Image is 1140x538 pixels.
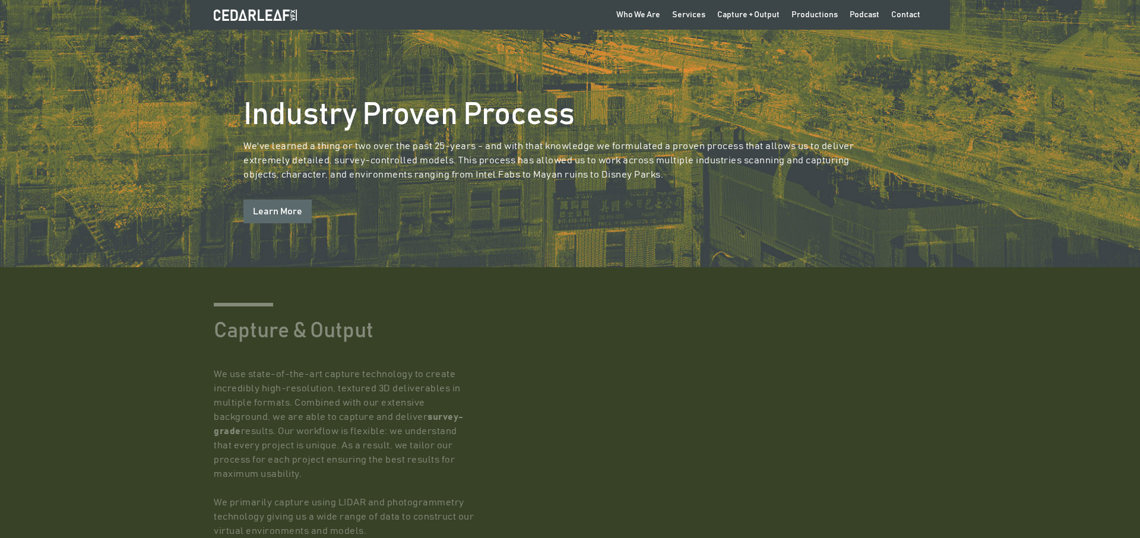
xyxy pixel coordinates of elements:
h1: Industry Proven Process [243,97,897,133]
p: We've learned a thing or two over the past 25-years - and with that knowledge we formulated a pro... [243,139,897,182]
div: Contact [891,9,920,21]
h2: Capture & Output [214,318,499,343]
div: Who We Are [616,9,660,21]
strong: survey-grade [214,412,464,436]
div: Podcast [850,9,879,21]
div: Productions [791,9,838,21]
div: Services [672,9,705,21]
p: We use state-of-the-art capture technology to create incredibly high-resolution, textured 3D deli... [214,367,499,538]
a: Learn More [243,200,312,223]
div: Capture + Output [717,9,780,21]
